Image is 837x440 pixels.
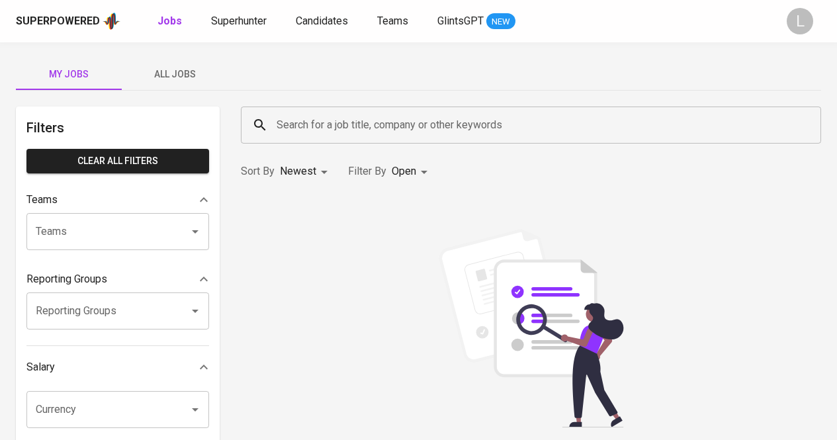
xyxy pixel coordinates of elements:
div: Open [392,159,432,184]
p: Reporting Groups [26,271,107,287]
button: Clear All filters [26,149,209,173]
div: L [787,8,813,34]
a: Superhunter [211,13,269,30]
p: Salary [26,359,55,375]
div: Superpowered [16,14,100,29]
b: Jobs [157,15,182,27]
img: file_searching.svg [432,229,631,427]
p: Newest [280,163,316,179]
span: My Jobs [24,66,114,83]
a: Candidates [296,13,351,30]
p: Filter By [348,163,386,179]
img: app logo [103,11,120,31]
a: GlintsGPT NEW [437,13,515,30]
span: Candidates [296,15,348,27]
div: Newest [280,159,332,184]
p: Sort By [241,163,275,179]
span: Open [392,165,416,177]
span: GlintsGPT [437,15,484,27]
span: All Jobs [130,66,220,83]
h6: Filters [26,117,209,138]
p: Teams [26,192,58,208]
div: Teams [26,187,209,213]
div: Salary [26,354,209,380]
button: Open [186,222,204,241]
button: Open [186,400,204,419]
span: Teams [377,15,408,27]
a: Teams [377,13,411,30]
span: NEW [486,15,515,28]
button: Open [186,302,204,320]
span: Clear All filters [37,153,198,169]
span: Superhunter [211,15,267,27]
a: Superpoweredapp logo [16,11,120,31]
div: Reporting Groups [26,266,209,292]
a: Jobs [157,13,185,30]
